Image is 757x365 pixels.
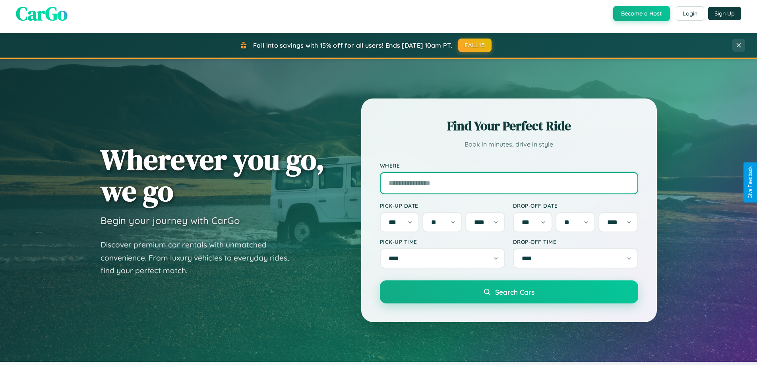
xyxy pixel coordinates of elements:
span: Fall into savings with 15% off for all users! Ends [DATE] 10am PT. [253,41,452,49]
button: Become a Host [613,6,670,21]
p: Discover premium car rentals with unmatched convenience. From luxury vehicles to everyday rides, ... [101,238,299,277]
span: CarGo [16,0,68,27]
label: Pick-up Time [380,238,505,245]
div: Give Feedback [747,166,753,199]
button: Search Cars [380,280,638,303]
button: FALL15 [458,39,492,52]
label: Drop-off Date [513,202,638,209]
h3: Begin your journey with CarGo [101,214,240,226]
label: Drop-off Time [513,238,638,245]
label: Pick-up Date [380,202,505,209]
h2: Find Your Perfect Ride [380,117,638,135]
span: Search Cars [495,288,534,296]
label: Where [380,162,638,169]
p: Book in minutes, drive in style [380,139,638,150]
button: Login [676,6,704,21]
h1: Wherever you go, we go [101,144,325,207]
button: Sign Up [708,7,741,20]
